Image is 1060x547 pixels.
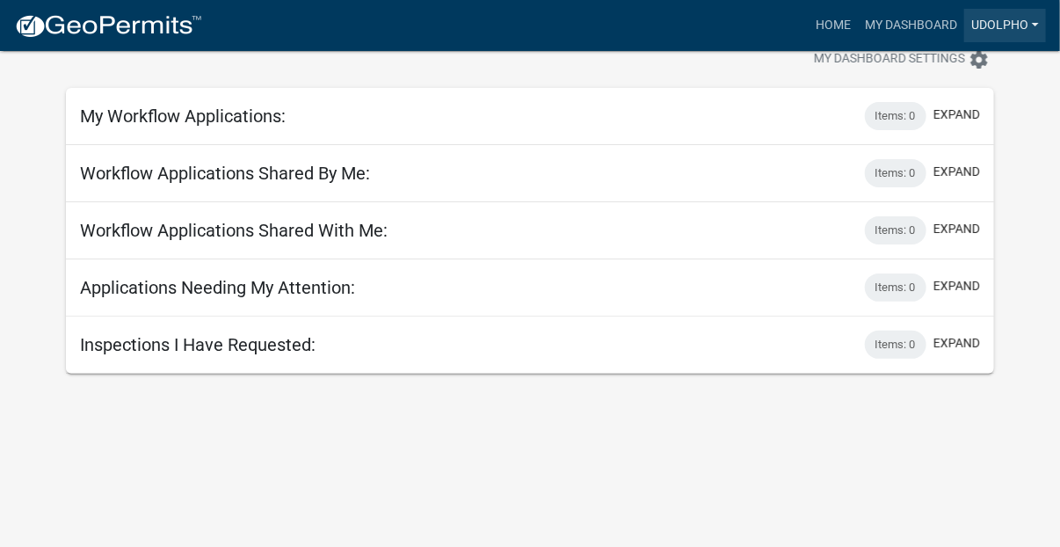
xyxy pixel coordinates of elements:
button: expand [933,277,980,295]
h5: Applications Needing My Attention: [80,277,355,298]
a: Udolpho [964,9,1046,42]
h5: Workflow Applications Shared With Me: [80,220,388,241]
span: My Dashboard Settings [814,49,965,70]
div: Items: 0 [865,273,926,302]
button: expand [933,106,980,124]
button: expand [933,163,980,181]
button: My Dashboard Settingssettings [800,42,1004,77]
div: Items: 0 [865,102,926,130]
i: settings [969,49,990,70]
button: expand [933,334,980,353]
div: Items: 0 [865,216,926,244]
a: My Dashboard [858,9,964,42]
div: Items: 0 [865,159,926,187]
a: Home [809,9,858,42]
h5: Inspections I Have Requested: [80,334,316,355]
div: Items: 0 [865,331,926,359]
button: expand [933,220,980,238]
h5: Workflow Applications Shared By Me: [80,163,370,184]
h5: My Workflow Applications: [80,106,286,127]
